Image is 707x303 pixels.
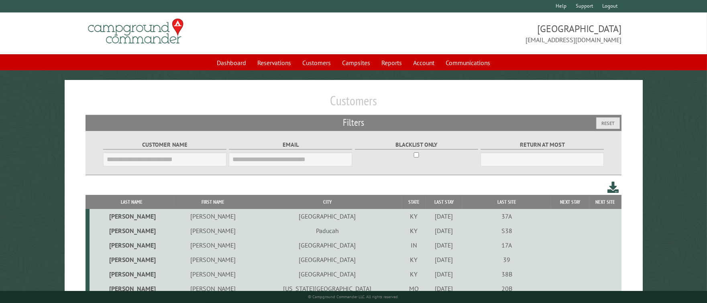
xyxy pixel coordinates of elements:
div: [DATE] [427,270,461,278]
td: KY [402,267,426,281]
td: KY [402,252,426,267]
td: 20B [463,281,551,296]
td: MO [402,281,426,296]
th: State [402,195,426,209]
td: [PERSON_NAME] [90,281,173,296]
h1: Customers [86,93,621,115]
th: Last Stay [426,195,463,209]
td: [US_STATE][GEOGRAPHIC_DATA] [253,281,402,296]
div: [DATE] [427,285,461,293]
a: Reports [377,55,407,70]
td: [PERSON_NAME] [174,267,253,281]
th: Next Site [589,195,621,209]
td: [PERSON_NAME] [174,209,253,223]
td: [PERSON_NAME] [90,238,173,252]
a: Reservations [253,55,296,70]
td: [PERSON_NAME] [90,223,173,238]
a: Customers [297,55,336,70]
td: 39 [463,252,551,267]
td: 38B [463,267,551,281]
a: Communications [441,55,495,70]
div: [DATE] [427,241,461,249]
td: [GEOGRAPHIC_DATA] [253,252,402,267]
td: [PERSON_NAME] [90,252,173,267]
div: [DATE] [427,256,461,264]
label: Email [229,140,352,149]
a: Account [408,55,439,70]
div: [DATE] [427,227,461,235]
td: 17A [463,238,551,252]
td: [PERSON_NAME] [174,252,253,267]
a: Dashboard [212,55,251,70]
a: Campsites [337,55,375,70]
h2: Filters [86,115,621,130]
td: [GEOGRAPHIC_DATA] [253,238,402,252]
span: [GEOGRAPHIC_DATA] [EMAIL_ADDRESS][DOMAIN_NAME] [354,22,621,45]
img: Campground Commander [86,16,186,47]
td: [PERSON_NAME] [174,281,253,296]
td: [PERSON_NAME] [90,209,173,223]
td: [GEOGRAPHIC_DATA] [253,209,402,223]
td: [PERSON_NAME] [174,223,253,238]
button: Reset [596,117,620,129]
a: Download this customer list (.csv) [607,180,619,195]
th: First Name [174,195,253,209]
th: Next Stay [551,195,589,209]
th: Last Name [90,195,173,209]
label: Customer Name [103,140,226,149]
td: Paducah [253,223,402,238]
td: 37A [463,209,551,223]
td: [PERSON_NAME] [90,267,173,281]
th: City [253,195,402,209]
label: Blacklist only [355,140,478,149]
td: S38 [463,223,551,238]
td: [PERSON_NAME] [174,238,253,252]
small: © Campground Commander LLC. All rights reserved. [308,294,399,299]
div: [DATE] [427,212,461,220]
td: IN [402,238,426,252]
td: [GEOGRAPHIC_DATA] [253,267,402,281]
label: Return at most [481,140,604,149]
td: KY [402,209,426,223]
th: Last Site [463,195,551,209]
td: KY [402,223,426,238]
